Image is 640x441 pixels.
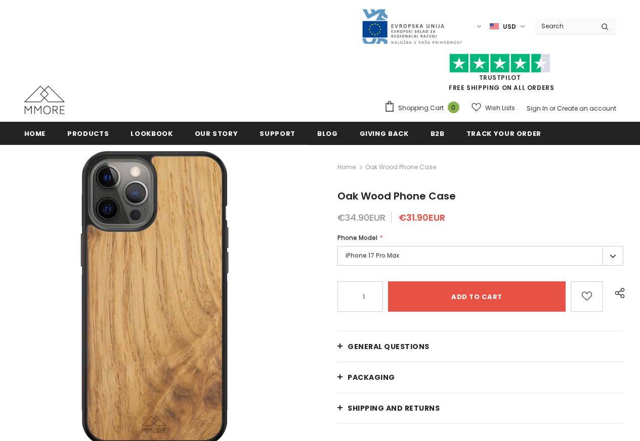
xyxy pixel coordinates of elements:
input: Search Site [535,19,593,33]
span: Home [24,129,46,138]
span: or [549,104,556,113]
a: B2B [431,122,445,144]
a: Blog [317,122,338,144]
span: Products [67,129,109,138]
a: Products [67,122,109,144]
span: Phone Model [337,233,377,242]
span: B2B [431,129,445,138]
span: Oak Wood Phone Case [365,161,436,173]
a: Create an account [557,104,616,113]
a: Home [24,122,46,144]
span: Shipping and returns [348,403,440,413]
span: support [260,129,295,138]
a: Javni Razpis [361,22,462,30]
a: General Questions [337,331,623,362]
span: General Questions [348,341,430,352]
span: Oak Wood Phone Case [337,189,456,203]
span: Wish Lists [485,103,515,113]
a: Track your order [466,122,541,144]
span: Blog [317,129,338,138]
img: Trust Pilot Stars [449,54,550,73]
span: USD [503,22,516,32]
span: PACKAGING [348,372,395,382]
a: Trustpilot [479,73,521,82]
span: Track your order [466,129,541,138]
img: Javni Razpis [361,8,462,45]
span: Our Story [195,129,238,138]
span: Shopping Cart [398,103,444,113]
a: Our Story [195,122,238,144]
span: 0 [448,102,459,113]
span: €31.90EUR [399,211,445,224]
a: Sign In [527,104,548,113]
img: USD [490,22,499,31]
label: iPhone 17 Pro Max [337,246,623,266]
a: Shipping and returns [337,393,623,423]
span: Lookbook [131,129,173,138]
span: Giving back [360,129,409,138]
a: Home [337,161,356,173]
a: PACKAGING [337,362,623,393]
span: €34.90EUR [337,211,386,224]
a: support [260,122,295,144]
a: Giving back [360,122,409,144]
a: Lookbook [131,122,173,144]
span: FREE SHIPPING ON ALL ORDERS [384,58,616,92]
a: Wish Lists [472,99,515,117]
a: Shopping Cart 0 [384,101,464,116]
img: MMORE Cases [24,86,65,114]
input: Add to cart [388,281,566,312]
